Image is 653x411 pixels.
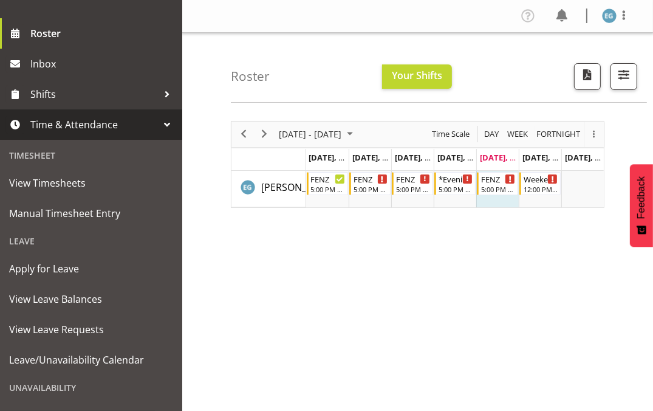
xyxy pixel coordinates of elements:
button: Timeline Day [482,126,501,142]
span: Shifts [30,85,158,103]
div: Evelyn Gray"s event - FENZ Begin From Friday, August 15, 2025 at 5:00:00 PM GMT+12:00 Ends At Fri... [477,172,518,195]
a: View Timesheets [3,168,179,198]
span: Your Shifts [392,69,442,82]
button: August 2025 [277,126,358,142]
div: FENZ [311,173,345,185]
div: Timesheet [3,143,179,168]
button: Previous [236,126,252,142]
td: Evelyn Gray resource [231,171,306,207]
span: Time & Attendance [30,116,158,134]
div: overflow [584,122,604,147]
div: Evelyn Gray"s event - FENZ Begin From Wednesday, August 13, 2025 at 5:00:00 PM GMT+12:00 Ends At ... [392,172,433,195]
div: 5:00 PM - 9:00 PM [311,184,345,194]
div: Evelyn Gray"s event - FENZ Begin From Tuesday, August 12, 2025 at 5:00:00 PM GMT+12:00 Ends At Tu... [349,172,391,195]
a: View Leave Requests [3,314,179,345]
div: FENZ [354,173,388,185]
span: Manual Timesheet Entry [9,204,173,223]
div: 5:00 PM - 9:00 PM [354,184,388,194]
span: [DATE], [DATE] [480,152,535,163]
button: Next [256,126,273,142]
span: [PERSON_NAME] [261,181,337,194]
table: Timeline Week of August 15, 2025 [306,171,604,207]
div: Timeline Week of August 15, 2025 [231,121,604,208]
div: August 11 - 17, 2025 [275,122,360,147]
a: [PERSON_NAME] [261,180,337,195]
div: 5:00 PM - 9:00 PM [481,184,515,194]
span: View Leave Requests [9,320,173,339]
div: 12:00 PM - 7:00 PM [524,184,558,194]
span: [DATE] - [DATE] [278,126,343,142]
button: Time Scale [430,126,472,142]
div: Evelyn Gray"s event - *Evening Residential Shift 5-9pm Begin From Thursday, August 14, 2025 at 5:... [434,172,476,195]
span: Fortnight [535,126,581,142]
h4: Roster [231,69,270,83]
a: Manual Timesheet Entry [3,198,179,229]
div: Unavailability [3,375,179,400]
a: Apply for Leave [3,254,179,284]
span: Leave/Unavailability Calendar [9,351,173,369]
button: Timeline Week [505,126,530,142]
div: Evelyn Gray"s event - FENZ Begin From Monday, August 11, 2025 at 5:00:00 PM GMT+12:00 Ends At Mon... [307,172,348,195]
div: Leave [3,229,179,254]
span: Time Scale [431,126,471,142]
div: next period [254,122,275,147]
span: Roster [30,24,176,43]
span: Inbox [30,55,176,73]
button: Fortnight [535,126,583,142]
div: previous period [233,122,254,147]
span: Week [506,126,529,142]
a: Leave/Unavailability Calendar [3,345,179,375]
div: *Evening Residential Shift 5-9pm [439,173,473,185]
span: View Timesheets [9,174,173,192]
div: 5:00 PM - 9:00 PM [439,184,473,194]
span: [DATE], [DATE] [437,152,493,163]
span: View Leave Balances [9,290,173,308]
span: Day [483,126,500,142]
div: Weekend 12~7pm [524,173,558,185]
span: Feedback [636,176,647,219]
span: [DATE], [DATE] [522,152,578,163]
button: Feedback - Show survey [630,164,653,247]
span: Apply for Leave [9,260,173,278]
span: [DATE], [DATE] [309,152,364,163]
button: Your Shifts [382,64,452,89]
div: FENZ [481,173,515,185]
button: Download a PDF of the roster according to the set date range. [574,63,601,90]
a: View Leave Balances [3,284,179,314]
span: [DATE], [DATE] [395,152,450,163]
button: Filter Shifts [610,63,637,90]
span: [DATE], [DATE] [352,152,408,163]
img: evelyn-gray1866.jpg [602,9,617,23]
div: 5:00 PM - 9:00 PM [396,184,430,194]
div: FENZ [396,173,430,185]
span: [DATE], [DATE] [565,152,620,163]
div: Evelyn Gray"s event - Weekend 12~7pm Begin From Saturday, August 16, 2025 at 12:00:00 PM GMT+12:0... [519,172,561,195]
